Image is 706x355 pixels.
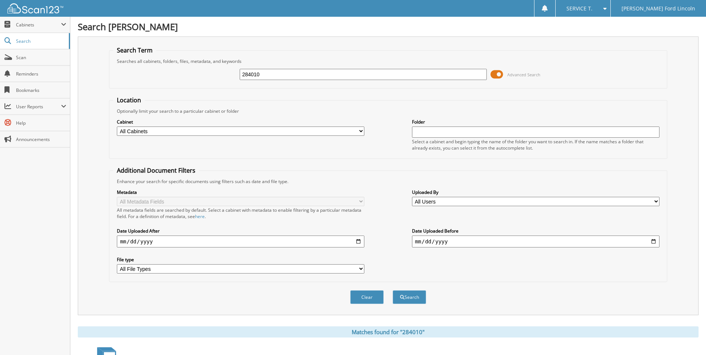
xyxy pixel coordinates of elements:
label: Folder [412,119,659,125]
label: File type [117,256,364,263]
span: Reminders [16,71,66,77]
input: start [117,236,364,247]
legend: Search Term [113,46,156,54]
span: Help [16,120,66,126]
div: Searches all cabinets, folders, files, metadata, and keywords [113,58,663,64]
img: scan123-logo-white.svg [7,3,63,13]
label: Date Uploaded After [117,228,364,234]
span: Announcements [16,136,66,143]
button: Clear [350,290,384,304]
span: Cabinets [16,22,61,28]
span: Advanced Search [507,72,540,77]
iframe: Chat Widget [669,319,706,355]
div: Matches found for "284010" [78,326,699,338]
span: [PERSON_NAME] Ford Lincoln [622,6,695,11]
div: Optionally limit your search to a particular cabinet or folder [113,108,663,114]
span: SERVICE T. [566,6,592,11]
input: end [412,236,659,247]
legend: Location [113,96,145,104]
span: User Reports [16,103,61,110]
span: Bookmarks [16,87,66,93]
div: Enhance your search for specific documents using filters such as date and file type. [113,178,663,185]
div: Select a cabinet and begin typing the name of the folder you want to search in. If the name match... [412,138,659,151]
button: Search [393,290,426,304]
a: here [195,213,205,220]
label: Cabinet [117,119,364,125]
span: Scan [16,54,66,61]
div: All metadata fields are searched by default. Select a cabinet with metadata to enable filtering b... [117,207,364,220]
label: Date Uploaded Before [412,228,659,234]
label: Metadata [117,189,364,195]
legend: Additional Document Filters [113,166,199,175]
span: Search [16,38,65,44]
label: Uploaded By [412,189,659,195]
h1: Search [PERSON_NAME] [78,20,699,33]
